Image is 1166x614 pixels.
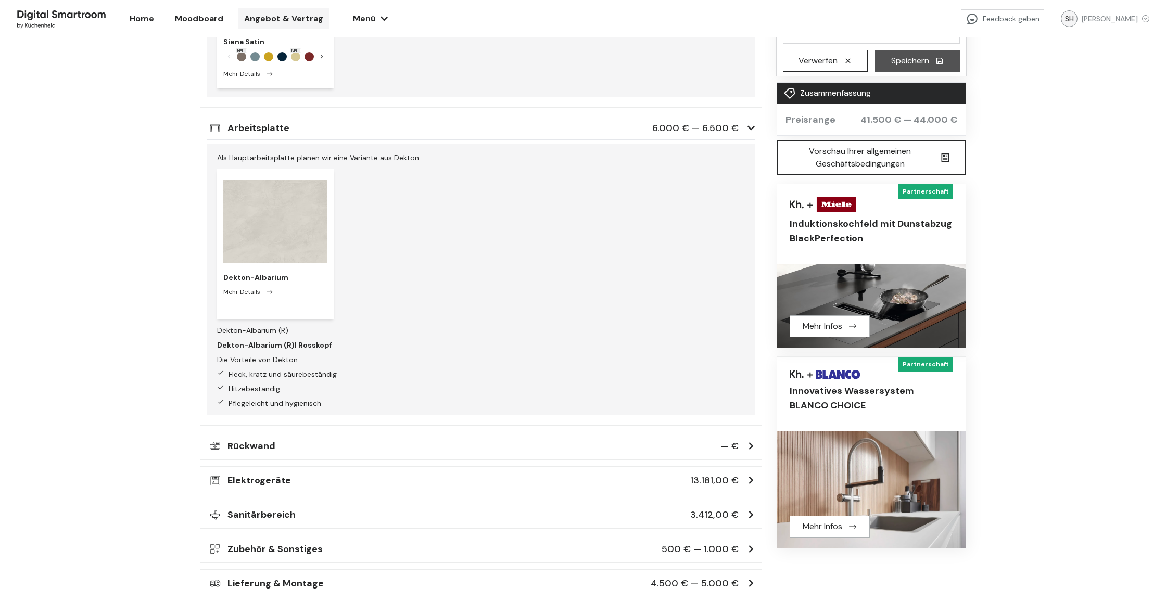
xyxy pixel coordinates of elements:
span: Feedback geben [983,14,1040,24]
div: [PERSON_NAME] [1082,14,1149,24]
span: NEU [237,43,244,58]
span: 4.500 € — 5.000 € [651,576,739,591]
div: Partnerschaft [898,357,953,372]
button: Speichern [875,50,960,72]
span: Moodboard [175,12,223,25]
a: Home [123,8,160,29]
div: Dekton-Albarium (R) [207,144,755,415]
a: Vorschau Ihrer allgemeinen Geschäftsbedingungen [777,146,966,157]
h3: Lieferung & Montage [227,576,324,591]
h3: Zusammenfassung [800,87,871,99]
img: Sepiabraun samtmatt AFP [237,52,246,61]
img: Tiefblau samtmatt AFP [277,52,287,61]
h3: Arbeitsplatte [227,121,289,135]
button: SH[PERSON_NAME] [1053,8,1158,29]
a: Angebot & Vertrag [238,8,329,29]
h3: Sanitärbereich [227,507,296,522]
button: Vorschau Ihrer allgemeinen Geschäftsbedingungen [777,140,966,175]
span: Angebot & Vertrag [244,12,323,25]
span: NEU [291,43,298,58]
div: Albarium [223,271,327,284]
h3: Elektrogeräte [227,473,291,488]
b: Dekton-Albarium (R) | Rosskopf [217,340,332,350]
div: Mehr Details [223,284,327,296]
div: Pflegeleicht und hygienisch [217,396,745,411]
span: Mehr Infos [803,520,842,533]
img: Kuechenheld logo [17,7,106,31]
button: Verwerfen [783,50,868,72]
span: Verwerfen [799,55,838,67]
img: Herbstrot samtmatt AFP [305,52,314,61]
div: Mehr Details [223,66,327,78]
span: 41.500 € — 44.000 € [860,112,957,127]
button: Mehr Infos [790,516,870,538]
span: Speichern [891,55,929,67]
div: Partnerschaft [898,184,953,199]
span: 6.000 € — 6.500 € [652,121,739,135]
span: Mehr Infos [803,320,842,332]
div: Induktionskochfeld mit Dunstabzug BlackPerfection [790,216,953,246]
p: Als Hauptarbeitsplatte planen wir eine Variante aus Dekton. [217,150,745,165]
h3: Zubehör & Sonstiges [227,542,323,556]
span: Vorschau Ihrer allgemeinen Geschäftsbedingungen [786,145,934,170]
div: Die Vorteile von Dekton [217,352,745,411]
span: 500 € — 1.000 € [662,542,739,556]
span: Dekton - [223,273,255,282]
div: Fleck, kratz und säurebeständig [217,367,745,381]
img: Bild [777,431,966,548]
div: Siena Satin [223,35,327,48]
a: Moodboard [169,8,230,29]
img: Albarium [223,180,327,263]
span: Preisrange [785,112,835,127]
img: Curry samtmatt AFP [264,52,273,61]
span: Home [130,12,154,25]
button: Mehr Infos [790,315,870,337]
div: SH [1061,10,1078,27]
span: — € [721,439,739,453]
span: 3.412,00 € [690,507,739,522]
h3: Rückwand [227,439,275,453]
img: Sandgelb samtmatt AFP [291,52,300,61]
div: Hitzebeständig [217,381,745,396]
div: Innovatives Wassersystem BLANCO CHOICE [790,383,953,413]
img: Bild [777,264,966,348]
button: Menü [347,8,392,29]
span: 13.181,00 € [690,473,739,488]
img: Blaugrau samtmatt AFP [250,52,260,61]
